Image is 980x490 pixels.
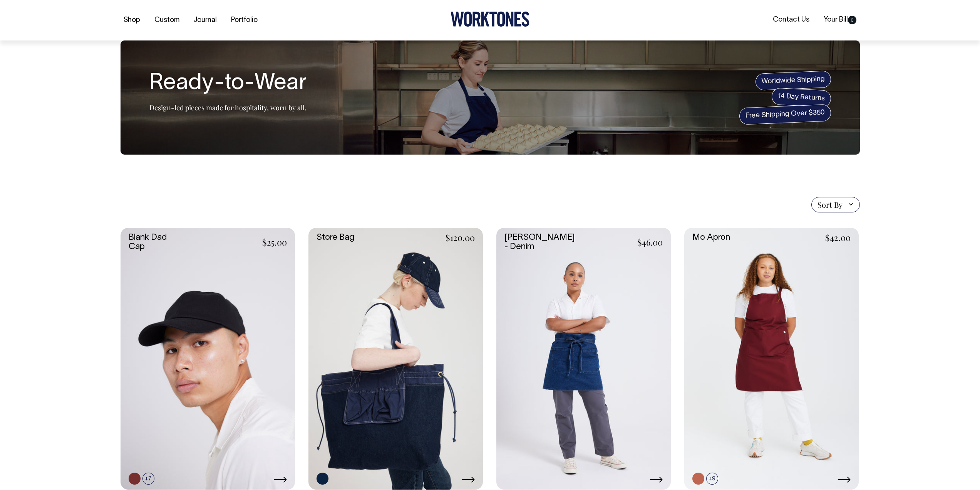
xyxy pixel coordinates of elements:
[121,14,143,27] a: Shop
[770,13,812,26] a: Contact Us
[706,473,718,485] span: +9
[818,200,843,209] span: Sort By
[739,104,831,125] span: Free Shipping Over $350
[191,14,220,27] a: Journal
[142,473,154,485] span: +7
[149,103,307,112] p: Design-led pieces made for hospitality, worn by all.
[821,13,859,26] a: Your Bill0
[228,14,261,27] a: Portfolio
[151,14,183,27] a: Custom
[755,71,831,91] span: Worldwide Shipping
[848,16,856,24] span: 0
[149,71,307,96] h1: Ready-to-Wear
[771,88,831,108] span: 14 Day Returns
